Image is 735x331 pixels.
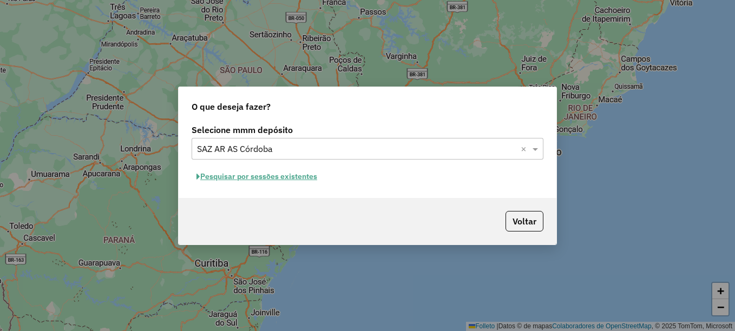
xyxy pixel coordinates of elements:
[506,211,543,231] button: Voltar
[200,171,317,181] font: Pesquisar por sessões existentes
[192,100,271,113] span: O que deseja fazer?
[192,123,543,136] label: Selecione mmm depósito
[192,168,322,185] button: Pesquisar por sessões existentes
[521,142,530,155] span: Clear all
